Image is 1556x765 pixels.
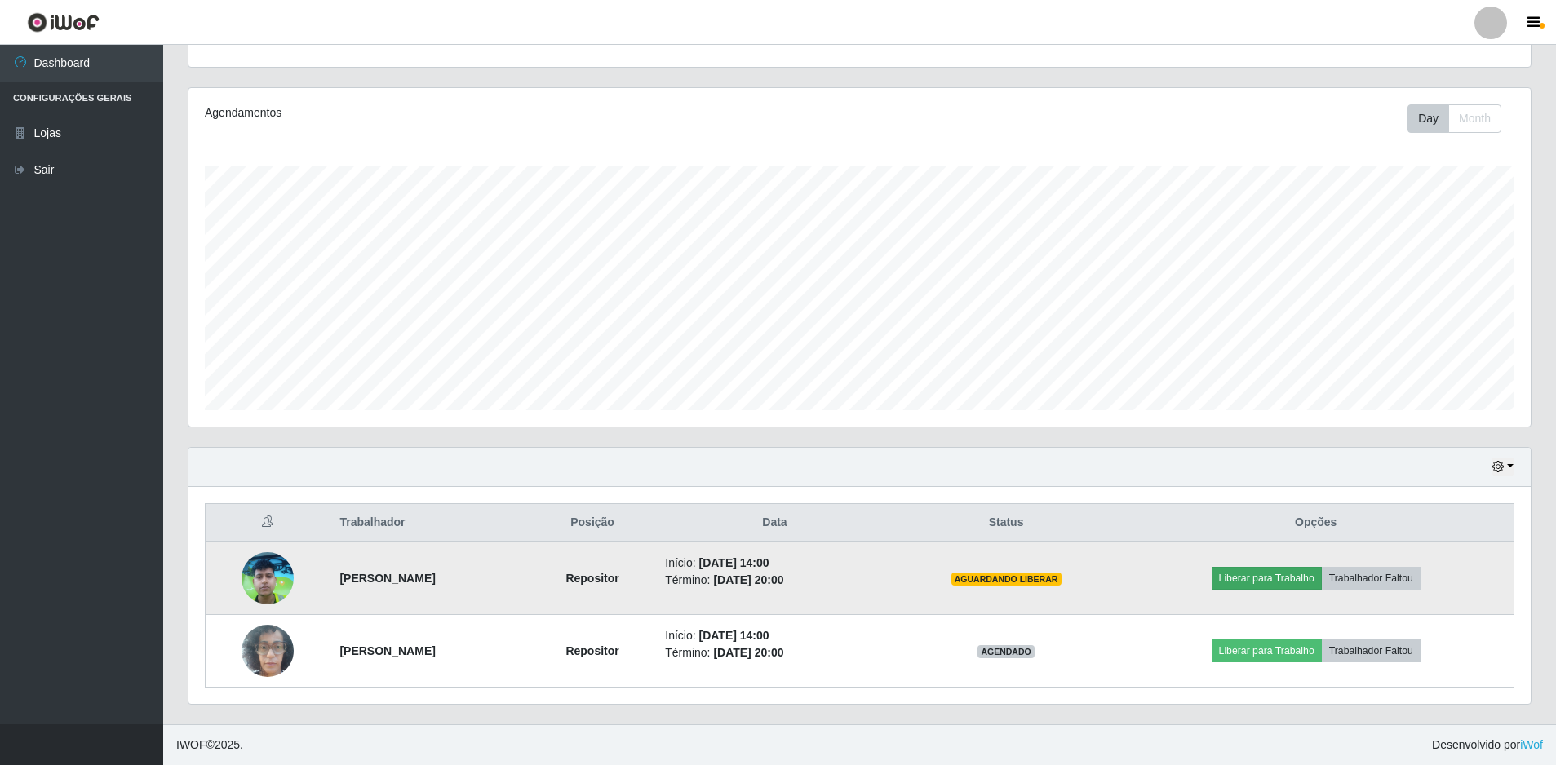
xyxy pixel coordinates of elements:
[1407,104,1501,133] div: First group
[530,504,655,542] th: Posição
[699,556,769,569] time: [DATE] 14:00
[1118,504,1514,542] th: Opções
[242,543,294,613] img: 1748462708796.jpeg
[176,738,206,751] span: IWOF
[205,104,736,122] div: Agendamentos
[1212,567,1322,590] button: Liberar para Trabalho
[665,572,884,589] li: Término:
[665,627,884,644] li: Início:
[339,644,435,657] strong: [PERSON_NAME]
[1322,567,1421,590] button: Trabalhador Faltou
[242,616,294,685] img: 1756487537320.jpeg
[1407,104,1449,133] button: Day
[951,573,1062,586] span: AGUARDANDO LIBERAR
[1448,104,1501,133] button: Month
[1212,639,1322,662] button: Liberar para Trabalho
[565,644,618,657] strong: Repositor
[330,504,529,542] th: Trabalhador
[665,644,884,661] li: Término:
[1520,738,1543,751] a: iWof
[713,646,783,659] time: [DATE] 20:00
[176,736,243,754] span: © 2025 .
[1407,104,1514,133] div: Toolbar with button groups
[565,572,618,585] strong: Repositor
[1322,639,1421,662] button: Trabalhador Faltou
[894,504,1119,542] th: Status
[27,12,100,33] img: CoreUI Logo
[713,573,783,586] time: [DATE] 20:00
[977,645,1035,658] span: AGENDADO
[699,629,769,642] time: [DATE] 14:00
[665,555,884,572] li: Início:
[655,504,893,542] th: Data
[339,572,435,585] strong: [PERSON_NAME]
[1432,736,1543,754] span: Desenvolvido por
